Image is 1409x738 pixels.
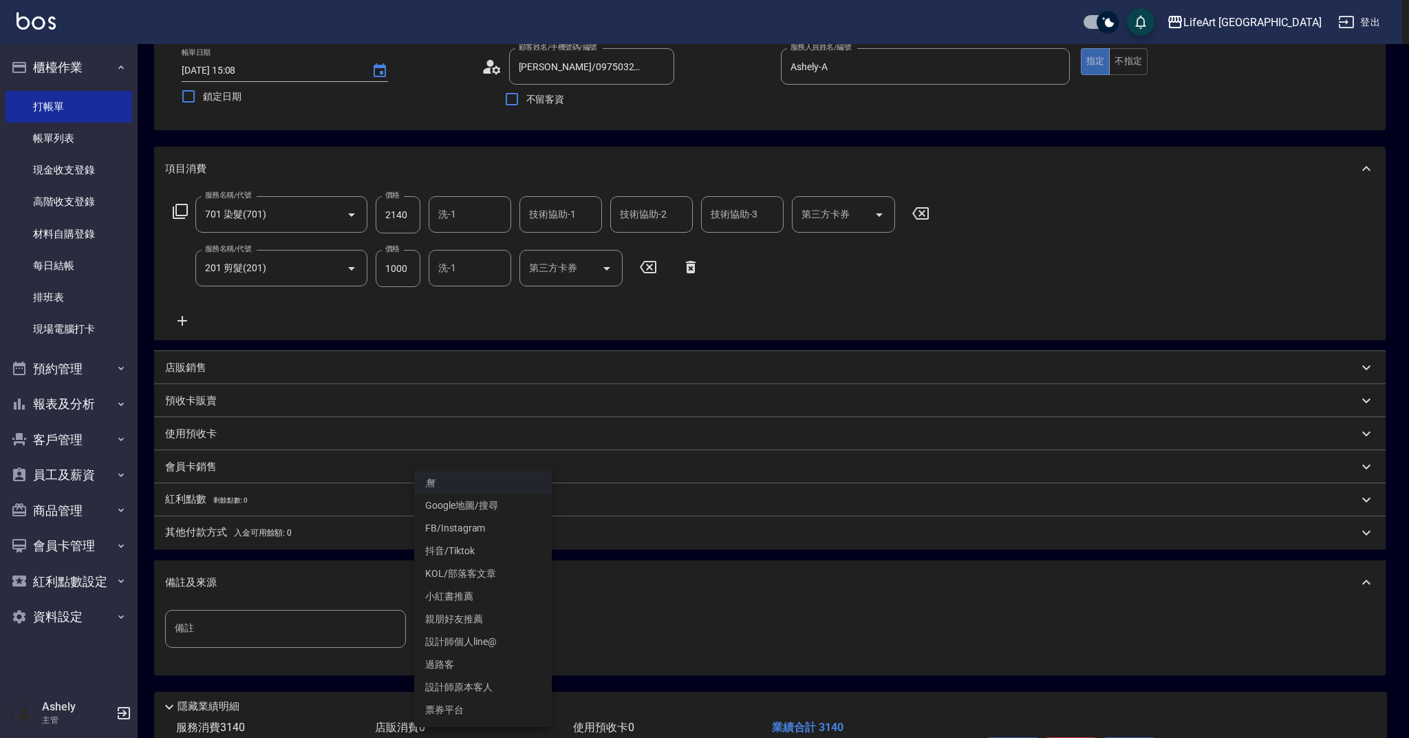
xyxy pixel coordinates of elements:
li: 過路客 [414,653,552,676]
li: 小紅書推薦 [414,585,552,608]
li: Google地圖/搜尋 [414,494,552,517]
li: 親朋好友推薦 [414,608,552,631]
li: FB/Instagram [414,517,552,540]
li: 設計師原本客人 [414,676,552,699]
li: 票券平台 [414,699,552,721]
li: KOL/部落客文章 [414,562,552,585]
li: 設計師個人line@ [414,631,552,653]
em: 無 [425,476,435,490]
li: 抖音/Tiktok [414,540,552,562]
